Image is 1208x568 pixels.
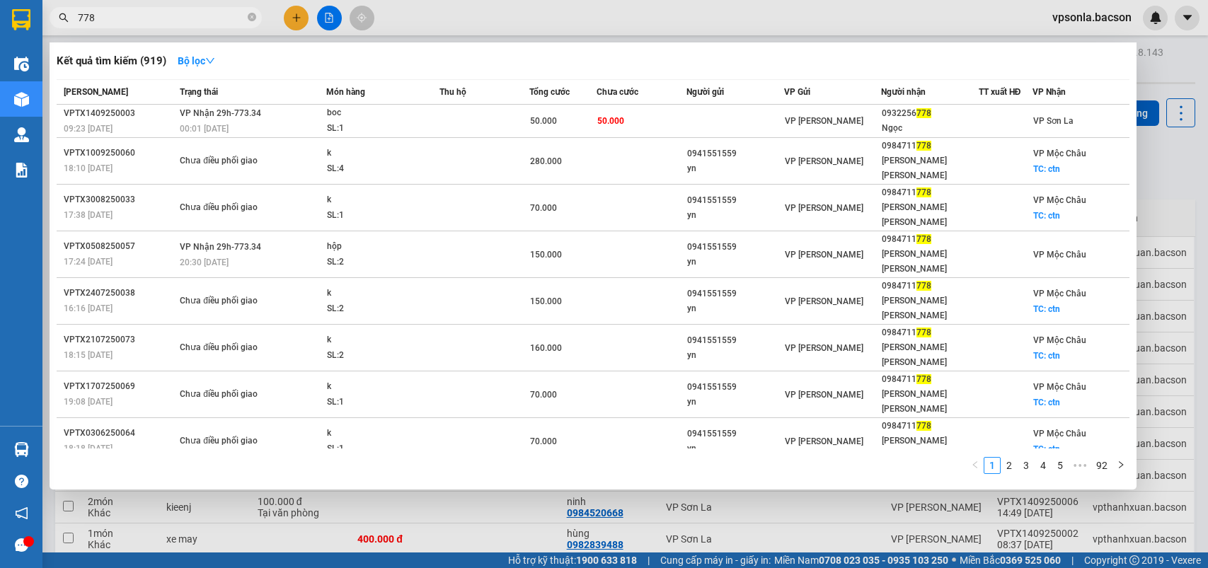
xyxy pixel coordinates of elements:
[687,380,783,395] div: 0941551559
[327,301,433,317] div: SL: 2
[64,239,176,254] div: VPTX0508250057
[916,141,931,151] span: 778
[785,156,863,166] span: VP [PERSON_NAME]
[882,106,977,121] div: 0932256
[326,87,365,97] span: Món hàng
[686,87,724,97] span: Người gửi
[327,105,433,121] div: boc
[1033,382,1086,392] span: VP Mộc Châu
[327,286,433,301] div: k
[882,153,977,183] div: [PERSON_NAME] [PERSON_NAME]
[916,421,931,431] span: 778
[882,200,977,230] div: [PERSON_NAME] [PERSON_NAME]
[180,340,286,356] div: Chưa điều phối giao
[1033,250,1086,260] span: VP Mộc Châu
[1033,335,1086,345] span: VP Mộc Châu
[785,296,863,306] span: VP [PERSON_NAME]
[14,92,29,107] img: warehouse-icon
[882,325,977,340] div: 0984711
[882,232,977,247] div: 0984711
[205,56,215,66] span: down
[327,255,433,270] div: SL: 2
[597,87,638,97] span: Chưa cước
[1033,149,1086,158] span: VP Mộc Châu
[64,379,176,394] div: VPTX1707250069
[248,11,256,25] span: close-circle
[327,239,433,255] div: hộp
[916,187,931,197] span: 778
[64,257,113,267] span: 17:24 [DATE]
[687,240,783,255] div: 0941551559
[529,87,570,97] span: Tổng cước
[439,87,466,97] span: Thu hộ
[1033,444,1060,454] span: TC: ctn
[64,210,113,220] span: 17:38 [DATE]
[180,200,286,216] div: Chưa điều phối giao
[1035,458,1051,473] a: 4
[882,294,977,323] div: [PERSON_NAME] [PERSON_NAME]
[327,192,433,208] div: k
[1069,457,1091,474] li: Next 5 Pages
[530,436,557,446] span: 70.000
[64,397,113,407] span: 19:08 [DATE]
[180,108,261,118] span: VP Nhận 29h-773.34
[327,426,433,441] div: k
[327,395,433,410] div: SL: 1
[967,457,984,474] li: Previous Page
[1091,457,1112,474] li: 92
[687,348,783,363] div: yn
[785,436,863,446] span: VP [PERSON_NAME]
[180,124,229,134] span: 00:01 [DATE]
[687,333,783,348] div: 0941551559
[1033,195,1086,205] span: VP Mộc Châu
[687,286,783,301] div: 0941551559
[64,286,176,301] div: VPTX2407250038
[327,146,433,161] div: k
[882,387,977,417] div: [PERSON_NAME] [PERSON_NAME]
[687,146,783,161] div: 0941551559
[1117,460,1125,469] span: right
[530,296,562,306] span: 150.000
[984,457,1001,474] li: 1
[916,281,931,291] span: 778
[785,203,863,213] span: VP [PERSON_NAME]
[327,121,433,137] div: SL: 1
[78,10,245,25] input: Tìm tên, số ĐT hoặc mã đơn
[64,146,176,161] div: VPTX1009250060
[64,350,113,360] span: 18:15 [DATE]
[178,55,215,66] strong: Bộ lọc
[916,328,931,337] span: 778
[64,332,176,347] div: VPTX2107250073
[64,426,176,441] div: VPTX0306250064
[882,247,977,277] div: [PERSON_NAME] [PERSON_NAME]
[1033,351,1060,361] span: TC: ctn
[687,395,783,410] div: yn
[14,127,29,142] img: warehouse-icon
[971,460,979,469] span: left
[166,50,226,72] button: Bộ lọcdown
[785,343,863,353] span: VP [PERSON_NAME]
[14,442,29,457] img: warehouse-icon
[882,279,977,294] div: 0984711
[64,444,113,453] span: 18:18 [DATE]
[1033,398,1060,407] span: TC: ctn
[687,208,783,223] div: yn
[1032,87,1066,97] span: VP Nhận
[1033,211,1060,221] span: TC: ctn
[327,332,433,348] div: k
[64,106,176,121] div: VPTX1409250003
[530,203,557,213] span: 70.000
[882,139,977,153] div: 0984711
[327,379,433,395] div: k
[59,13,69,23] span: search
[785,116,863,126] span: VP [PERSON_NAME]
[530,390,557,400] span: 70.000
[882,340,977,370] div: [PERSON_NAME] [PERSON_NAME]
[248,13,256,21] span: close-circle
[1092,458,1112,473] a: 92
[327,208,433,224] div: SL: 1
[1001,457,1018,474] li: 2
[967,457,984,474] button: left
[1035,457,1052,474] li: 4
[1018,458,1034,473] a: 3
